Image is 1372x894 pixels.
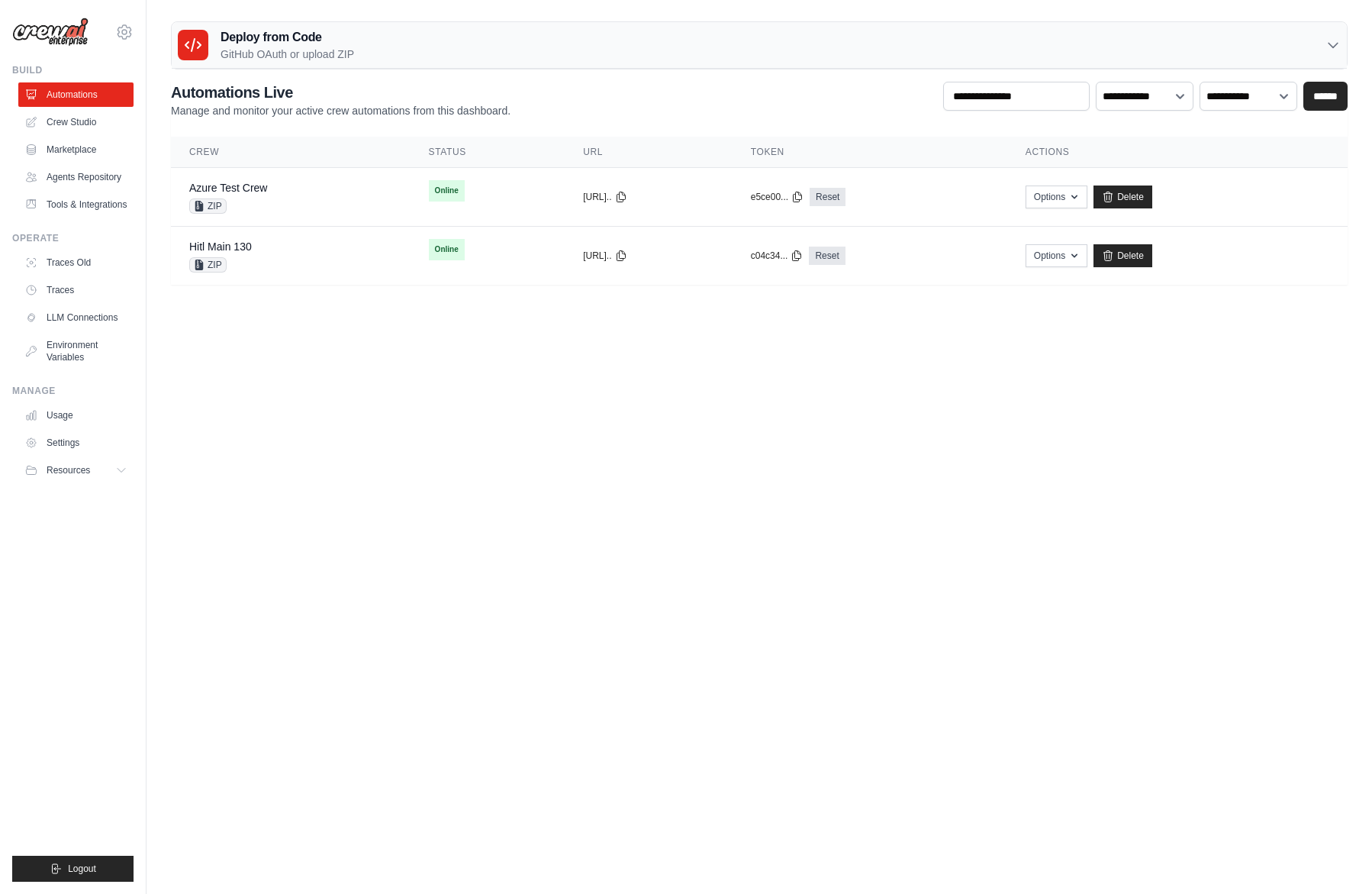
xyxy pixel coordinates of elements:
[809,247,845,265] a: Reset
[171,137,411,168] th: Crew
[18,110,134,134] a: Crew Studio
[429,239,465,260] span: Online
[12,232,134,244] div: Operate
[18,431,134,455] a: Settings
[1026,186,1087,208] button: Options
[751,250,804,262] button: c04c34...
[68,863,96,875] span: Logout
[810,188,845,206] a: Reset
[18,250,134,275] a: Traces Old
[189,240,252,253] a: Hitl Main 130
[1093,244,1152,267] a: Delete
[12,856,134,882] button: Logout
[1026,244,1087,267] button: Options
[1093,186,1152,208] a: Delete
[751,191,804,203] button: e5ce00...
[18,165,134,189] a: Agents Repository
[18,192,134,217] a: Tools & Integrations
[18,278,134,302] a: Traces
[12,18,89,47] img: Logo
[12,64,134,76] div: Build
[18,137,134,162] a: Marketplace
[18,458,134,483] button: Resources
[18,305,134,330] a: LLM Connections
[189,198,227,214] span: ZIP
[47,464,90,476] span: Resources
[12,385,134,397] div: Manage
[733,137,1007,168] th: Token
[171,82,510,103] h2: Automations Live
[221,28,354,47] h3: Deploy from Code
[189,182,267,194] a: Azure Test Crew
[565,137,733,168] th: URL
[1007,137,1348,168] th: Actions
[18,403,134,428] a: Usage
[429,180,465,202] span: Online
[411,137,565,168] th: Status
[221,47,354,62] p: GitHub OAuth or upload ZIP
[18,82,134,107] a: Automations
[189,257,227,273] span: ZIP
[18,333,134,370] a: Environment Variables
[171,103,510,118] p: Manage and monitor your active crew automations from this dashboard.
